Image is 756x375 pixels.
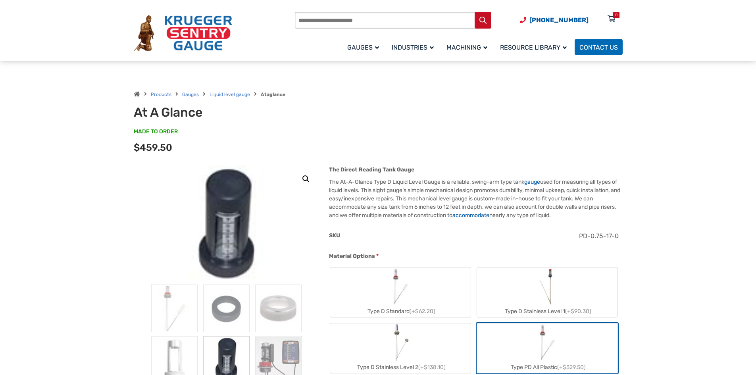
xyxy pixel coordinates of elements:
[330,267,471,317] label: Type D Standard
[495,38,575,56] a: Resource Library
[446,44,487,51] span: Machining
[347,44,379,51] span: Gauges
[330,362,471,373] div: Type D Stainless Level 2
[615,12,617,18] div: 0
[151,92,171,97] a: Products
[134,142,172,153] span: $459.50
[575,39,623,55] a: Contact Us
[330,306,471,317] div: Type D Standard
[477,267,617,317] label: Type D Stainless Level 1
[255,285,302,332] img: At A Glance - Image 3
[329,232,340,239] span: SKU
[134,128,178,136] span: MADE TO ORDER
[520,15,589,25] a: Phone Number (920) 434-8860
[579,44,618,51] span: Contact Us
[524,179,540,185] a: gauge
[329,253,375,260] span: Material Options
[529,16,589,24] span: [PHONE_NUMBER]
[477,306,617,317] div: Type D Stainless Level 1
[190,165,264,285] img: At A Glance - Image 5
[151,285,198,332] img: At A Glance
[387,38,442,56] a: Industries
[329,166,414,173] strong: The Direct Reading Tank Gauge
[299,172,313,186] a: View full-screen image gallery
[565,308,591,315] span: (+$90.30)
[182,92,199,97] a: Gauges
[537,267,558,306] img: Chemical Sight Gauge
[477,362,617,373] div: Type PD All Plastic
[329,178,622,219] p: The At-A-Glance Type D Liquid Level Gauge is a reliable, swing-arm type tank used for measuring a...
[203,285,250,332] img: At A Glance - Image 2
[342,38,387,56] a: Gauges
[579,232,619,240] span: PD-0.75-17-0
[452,212,489,219] a: accommodate
[134,105,329,120] h1: At A Glance
[210,92,250,97] a: Liquid level gauge
[330,323,471,373] label: Type D Stainless Level 2
[376,252,379,260] abbr: required
[261,92,285,97] strong: Ataglance
[442,38,495,56] a: Machining
[392,44,434,51] span: Industries
[477,323,617,373] label: Type PD All Plastic
[557,364,586,371] span: (+$329.50)
[418,364,446,371] span: (+$138.10)
[134,15,232,52] img: Krueger Sentry Gauge
[500,44,567,51] span: Resource Library
[410,308,435,315] span: (+$62.20)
